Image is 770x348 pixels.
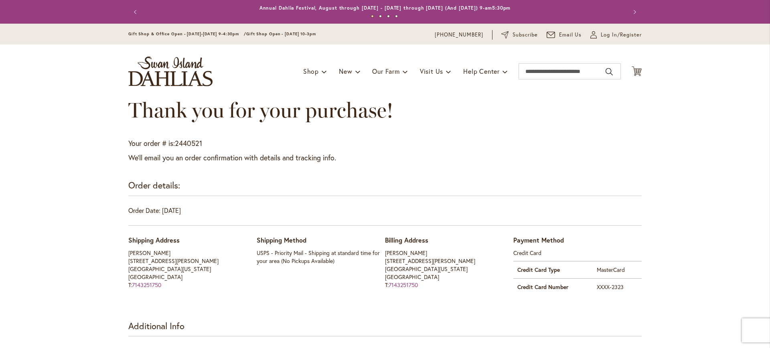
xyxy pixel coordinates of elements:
[593,261,642,278] td: MasterCard
[128,206,642,226] div: Order Date: [DATE]
[303,67,319,75] span: Shop
[513,261,593,278] th: Credit Card Type
[128,249,257,289] address: [PERSON_NAME] [STREET_ADDRESS][PERSON_NAME] [GEOGRAPHIC_DATA][US_STATE] [GEOGRAPHIC_DATA] T:
[257,249,385,265] div: USPS - Priority Mail - Shipping at standard time for your area (No Pickups Available)
[128,97,393,123] span: Thank you for your purchase!
[132,281,161,289] a: 7143251750
[372,67,399,75] span: Our Farm
[371,15,374,18] button: 1 of 4
[463,67,500,75] span: Help Center
[435,31,483,39] a: [PHONE_NUMBER]
[128,153,642,163] p: We'll email you an order confirmation with details and tracking info.
[559,31,582,39] span: Email Us
[501,31,538,39] a: Subscribe
[128,320,184,332] strong: Additional Info
[257,236,306,244] span: Shipping Method
[547,31,582,39] a: Email Us
[385,249,513,289] address: [PERSON_NAME] [STREET_ADDRESS][PERSON_NAME] [GEOGRAPHIC_DATA][US_STATE] [GEOGRAPHIC_DATA] T:
[590,31,642,39] a: Log In/Register
[128,57,213,86] a: store logo
[128,236,180,244] span: Shipping Address
[128,179,180,191] strong: Order details:
[389,281,418,289] a: 7143251750
[128,4,144,20] button: Previous
[513,31,538,39] span: Subscribe
[246,31,316,36] span: Gift Shop Open - [DATE] 10-3pm
[387,15,390,18] button: 3 of 4
[128,31,246,36] span: Gift Shop & Office Open - [DATE]-[DATE] 9-4:30pm /
[395,15,398,18] button: 4 of 4
[513,278,593,295] th: Credit Card Number
[513,249,642,257] dt: Credit Card
[339,67,352,75] span: New
[593,278,642,295] td: XXXX-2323
[379,15,382,18] button: 2 of 4
[259,5,511,11] a: Annual Dahlia Festival, August through [DATE] - [DATE] through [DATE] (And [DATE]) 9-am5:30pm
[175,138,202,148] span: 2440521
[128,138,642,149] p: Your order # is:
[385,236,428,244] span: Billing Address
[420,67,443,75] span: Visit Us
[513,236,564,244] span: Payment Method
